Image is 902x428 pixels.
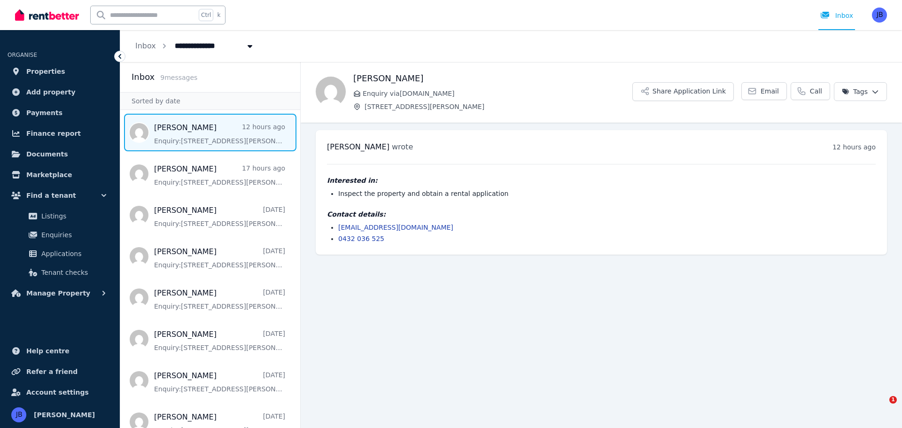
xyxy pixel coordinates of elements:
[632,82,734,101] button: Share Application Link
[8,62,112,81] a: Properties
[11,207,109,226] a: Listings
[120,92,300,110] div: Sorted by date
[26,345,70,357] span: Help centre
[8,383,112,402] a: Account settings
[154,370,285,394] a: [PERSON_NAME][DATE]Enquiry:[STREET_ADDRESS][PERSON_NAME].
[327,176,876,185] h4: Interested in:
[41,267,105,278] span: Tenant checks
[761,86,779,96] span: Email
[154,288,285,311] a: [PERSON_NAME][DATE]Enquiry:[STREET_ADDRESS][PERSON_NAME].
[154,163,285,187] a: [PERSON_NAME]17 hours agoEnquiry:[STREET_ADDRESS][PERSON_NAME].
[8,52,37,58] span: ORGANISE
[834,82,887,101] button: Tags
[870,396,893,419] iframe: Intercom live chat
[41,229,105,241] span: Enquiries
[11,263,109,282] a: Tenant checks
[889,396,897,404] span: 1
[8,83,112,101] a: Add property
[338,189,876,198] li: Inspect the property and obtain a rental application
[26,387,89,398] span: Account settings
[11,407,26,422] img: JACQUELINE BARRY
[11,226,109,244] a: Enquiries
[154,205,285,228] a: [PERSON_NAME][DATE]Enquiry:[STREET_ADDRESS][PERSON_NAME].
[120,30,270,62] nav: Breadcrumb
[327,142,389,151] span: [PERSON_NAME]
[8,165,112,184] a: Marketplace
[8,186,112,205] button: Find a tenant
[217,11,220,19] span: k
[8,124,112,143] a: Finance report
[154,122,285,146] a: [PERSON_NAME]12 hours agoEnquiry:[STREET_ADDRESS][PERSON_NAME].
[338,235,384,242] a: 0432 036 525
[8,342,112,360] a: Help centre
[338,224,453,231] a: [EMAIL_ADDRESS][DOMAIN_NAME]
[353,72,632,85] h1: [PERSON_NAME]
[26,148,68,160] span: Documents
[199,9,213,21] span: Ctrl
[8,103,112,122] a: Payments
[741,82,787,100] a: Email
[26,66,65,77] span: Properties
[8,362,112,381] a: Refer a friend
[41,248,105,259] span: Applications
[160,74,197,81] span: 9 message s
[41,210,105,222] span: Listings
[26,86,76,98] span: Add property
[832,143,876,151] time: 12 hours ago
[154,246,285,270] a: [PERSON_NAME][DATE]Enquiry:[STREET_ADDRESS][PERSON_NAME].
[316,77,346,107] img: Lucas Bublik
[15,8,79,22] img: RentBetter
[135,41,156,50] a: Inbox
[872,8,887,23] img: JACQUELINE BARRY
[842,87,868,96] span: Tags
[26,366,78,377] span: Refer a friend
[11,244,109,263] a: Applications
[26,288,90,299] span: Manage Property
[820,11,853,20] div: Inbox
[8,145,112,163] a: Documents
[26,190,76,201] span: Find a tenant
[154,329,285,352] a: [PERSON_NAME][DATE]Enquiry:[STREET_ADDRESS][PERSON_NAME].
[26,107,62,118] span: Payments
[365,102,632,111] span: [STREET_ADDRESS][PERSON_NAME]
[132,70,155,84] h2: Inbox
[791,82,830,100] a: Call
[810,86,822,96] span: Call
[26,169,72,180] span: Marketplace
[34,409,95,420] span: [PERSON_NAME]
[363,89,632,98] span: Enquiry via [DOMAIN_NAME]
[8,284,112,303] button: Manage Property
[26,128,81,139] span: Finance report
[392,142,413,151] span: wrote
[327,210,876,219] h4: Contact details:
